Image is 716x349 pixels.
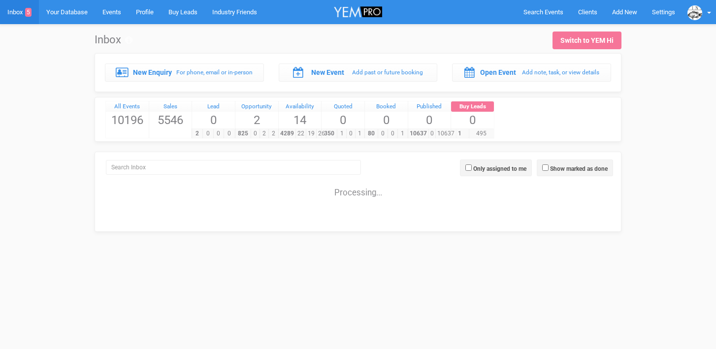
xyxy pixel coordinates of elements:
a: Switch to YEM Hi [553,32,621,49]
small: Add past or future booking [352,69,423,76]
span: 495 [469,129,494,138]
span: 4289 [278,129,296,138]
a: Quoted [322,101,364,112]
a: Sales [149,101,192,112]
span: 2 [192,129,203,138]
span: 350 [321,129,337,138]
span: 10637 [408,129,429,138]
small: For phone, email or in-person [176,69,253,76]
a: Lead [192,101,235,112]
span: 1 [337,129,346,138]
span: 0 [202,129,214,138]
a: Published [408,101,451,112]
a: New Event Add past or future booking [279,63,438,81]
span: 1 [397,129,408,138]
a: Availability [279,101,322,112]
span: 0 [451,112,494,128]
span: 19 [306,129,317,138]
span: 0 [192,112,235,128]
span: 0 [365,112,408,128]
span: 0 [428,129,436,138]
span: 5546 [149,112,192,128]
span: 22 [295,129,306,138]
a: Booked [365,101,408,112]
div: Processing... [98,177,618,197]
label: Only assigned to me [473,164,526,173]
a: Open Event Add note, task, or view details [452,63,611,81]
label: Show marked as done [550,164,608,173]
span: 1 [355,129,364,138]
span: 5 [25,8,32,17]
span: 0 [213,129,225,138]
label: New Enquiry [133,67,172,77]
a: All Events [106,101,149,112]
span: 0 [322,112,364,128]
a: New Enquiry For phone, email or in-person [105,63,264,81]
div: Switch to YEM Hi [560,35,614,45]
span: 10196 [106,112,149,128]
input: Search Inbox [106,160,361,175]
a: Opportunity [235,101,278,112]
span: Search Events [523,8,563,16]
span: 10637 [435,129,456,138]
span: Add New [612,8,637,16]
span: 825 [235,129,251,138]
label: Open Event [480,67,516,77]
label: New Event [311,67,344,77]
span: 0 [378,129,388,138]
img: data [687,5,702,20]
span: 0 [408,112,451,128]
span: 80 [364,129,378,138]
span: 14 [279,112,322,128]
span: 0 [388,129,398,138]
span: 0 [346,129,356,138]
span: 26 [316,129,327,138]
span: 2 [260,129,269,138]
h1: Inbox [95,34,132,46]
span: 2 [235,112,278,128]
span: 0 [224,129,235,138]
span: Clients [578,8,597,16]
span: 1 [451,129,469,138]
a: Buy Leads [451,101,494,112]
small: Add note, task, or view details [522,69,599,76]
span: 2 [268,129,278,138]
span: 0 [251,129,260,138]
